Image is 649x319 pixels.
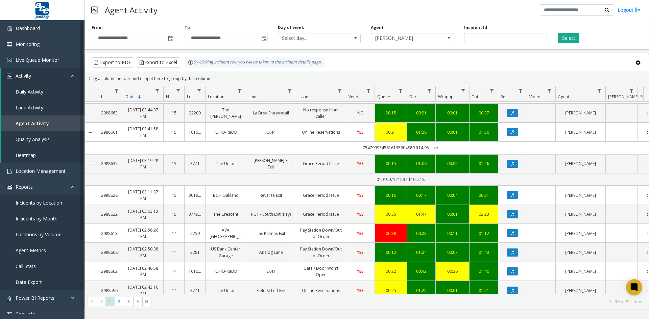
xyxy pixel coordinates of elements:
[560,192,601,198] a: [PERSON_NAME]
[250,268,292,274] a: EX41
[474,192,494,198] a: 00:31
[100,230,119,237] a: 2988613
[438,94,454,100] span: Wrapup
[379,160,403,167] a: 00:15
[189,211,201,217] a: 3749/3750
[166,94,169,100] span: H
[278,25,304,31] label: Day of week
[278,33,344,43] span: Select day...
[16,215,57,222] span: Incidents by Month
[85,73,649,84] div: Drag a column header and drop it here to group by that column
[379,110,403,116] a: 00:15
[501,94,508,100] span: Rec.
[474,129,494,135] div: 01:50
[16,25,40,31] span: Dashboard
[350,268,370,274] a: YES
[300,192,342,198] a: Grace Period Issue
[440,110,465,116] div: 00:01
[474,110,494,116] div: 00:37
[558,94,569,100] span: Agent
[210,129,242,135] a: IQHQ-RaDD
[112,86,121,95] a: Id Filter Menu
[250,110,292,116] a: La Brea Entry/retail
[16,311,35,317] span: Contacts
[379,211,403,217] div: 00:35
[377,94,390,100] span: Queue
[1,131,85,147] a: Quality Analysis
[411,230,431,237] a: 00:23
[608,94,639,100] span: [PERSON_NAME]
[560,249,601,256] a: [PERSON_NAME]
[474,230,494,237] a: 01:12
[127,126,159,138] a: [DATE] 03:41:58 PM
[350,160,370,167] a: YES
[350,287,370,294] a: YES
[1,100,85,115] a: Lane Activity
[474,268,494,274] div: 01:40
[300,227,342,240] a: Pay Station Down/Out of Order
[135,299,141,304] span: Go to the next page
[260,33,267,43] span: Toggle popup
[300,287,342,294] a: Online Reservations
[168,287,180,294] a: 14
[379,268,403,274] a: 00:22
[440,268,465,274] a: 00:36
[298,94,308,100] span: Issue
[529,94,540,100] span: Video
[560,268,601,274] a: [PERSON_NAME]
[357,288,364,293] span: YES
[440,192,465,198] a: 00:04
[98,94,102,100] span: Id
[16,152,36,158] span: Heatmap
[357,192,364,198] span: YES
[7,185,12,190] img: 'icon'
[16,120,49,127] span: Agent Activity
[100,249,119,256] a: 2988608
[379,192,403,198] a: 00:10
[127,227,159,240] a: [DATE] 02:56:26 PM
[474,249,494,256] a: 01:43
[210,211,242,217] a: The Crescent
[250,249,292,256] a: Analog Lane
[300,246,342,259] a: Pay Station Down/Out of Order
[250,230,292,237] a: Las Palmas Exit
[127,157,159,170] a: [DATE] 03:19:28 PM
[105,297,115,306] span: Page 1
[464,25,487,31] label: Incident Id
[144,299,149,304] span: Go to the last page
[379,129,403,135] div: 00:21
[560,211,601,217] a: [PERSON_NAME]
[411,160,431,167] a: 01:06
[560,230,601,237] a: [PERSON_NAME]
[16,73,31,79] span: Activity
[396,86,405,95] a: Queue Filter Menu
[440,129,465,135] div: 00:01
[440,160,465,167] div: 00:05
[210,246,242,259] a: US Bank Center Garage
[411,287,431,294] div: 01:25
[127,284,159,297] a: [DATE] 02:43:10 PM
[100,110,119,116] a: 2988663
[474,287,494,294] a: 01:51
[379,249,403,256] div: 00:12
[425,86,434,95] a: Dur Filter Menu
[474,160,494,167] div: 01:26
[195,86,204,95] a: Lot Filter Menu
[411,249,431,256] div: 01:24
[558,33,579,43] button: Select
[189,160,201,167] a: 3741
[350,211,370,217] a: YES
[250,211,292,217] a: RG1 - South Exit (Pay)
[440,211,465,217] div: 00:01
[115,297,124,306] span: Page 2
[210,192,242,198] a: BCH Oakland
[100,211,119,217] a: 2988622
[350,249,370,256] a: YES
[411,192,431,198] a: 00:17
